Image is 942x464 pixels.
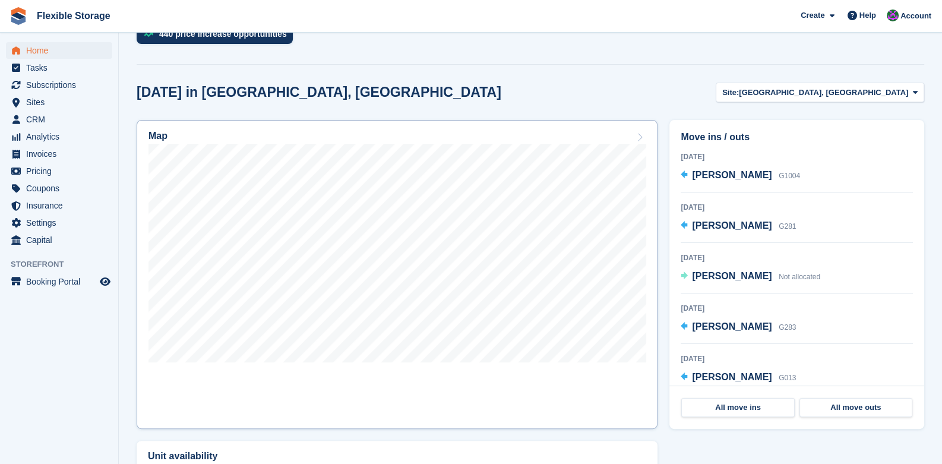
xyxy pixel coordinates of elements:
[26,77,97,93] span: Subscriptions
[681,219,796,234] a: [PERSON_NAME] G281
[801,10,824,21] span: Create
[681,130,913,144] h2: Move ins / outs
[900,10,931,22] span: Account
[681,151,913,162] div: [DATE]
[6,94,112,111] a: menu
[681,168,800,184] a: [PERSON_NAME] G1004
[681,269,820,285] a: [PERSON_NAME] Not allocated
[6,111,112,128] a: menu
[6,214,112,231] a: menu
[681,252,913,263] div: [DATE]
[681,398,794,417] a: All move ins
[887,10,899,21] img: Daniel Douglas
[6,163,112,179] a: menu
[739,87,908,99] span: [GEOGRAPHIC_DATA], [GEOGRAPHIC_DATA]
[26,146,97,162] span: Invoices
[6,232,112,248] a: menu
[26,273,97,290] span: Booking Portal
[6,42,112,59] a: menu
[779,273,820,281] span: Not allocated
[26,180,97,197] span: Coupons
[137,120,657,429] a: Map
[26,197,97,214] span: Insurance
[98,274,112,289] a: Preview store
[692,220,772,231] span: [PERSON_NAME]
[26,214,97,231] span: Settings
[681,370,796,386] a: [PERSON_NAME] G013
[716,83,924,102] button: Site: [GEOGRAPHIC_DATA], [GEOGRAPHIC_DATA]
[692,321,772,332] span: [PERSON_NAME]
[6,273,112,290] a: menu
[26,128,97,145] span: Analytics
[26,59,97,76] span: Tasks
[11,258,118,270] span: Storefront
[26,94,97,111] span: Sites
[26,42,97,59] span: Home
[6,180,112,197] a: menu
[6,146,112,162] a: menu
[32,6,115,26] a: Flexible Storage
[779,374,796,382] span: G013
[681,303,913,314] div: [DATE]
[681,320,796,335] a: [PERSON_NAME] G283
[681,202,913,213] div: [DATE]
[6,59,112,76] a: menu
[6,77,112,93] a: menu
[137,84,501,100] h2: [DATE] in [GEOGRAPHIC_DATA], [GEOGRAPHIC_DATA]
[779,172,800,180] span: G1004
[26,111,97,128] span: CRM
[144,31,153,37] img: price_increase_opportunities-93ffe204e8149a01c8c9dc8f82e8f89637d9d84a8eef4429ea346261dce0b2c0.svg
[799,398,912,417] a: All move outs
[692,271,772,281] span: [PERSON_NAME]
[137,24,299,50] a: 440 price increase opportunities
[692,170,772,180] span: [PERSON_NAME]
[148,131,167,141] h2: Map
[681,353,913,364] div: [DATE]
[859,10,876,21] span: Help
[6,128,112,145] a: menu
[159,29,287,39] div: 440 price increase opportunities
[779,222,796,231] span: G281
[26,232,97,248] span: Capital
[722,87,739,99] span: Site:
[6,197,112,214] a: menu
[692,372,772,382] span: [PERSON_NAME]
[26,163,97,179] span: Pricing
[10,7,27,25] img: stora-icon-8386f47178a22dfd0bd8f6a31ec36ba5ce8667c1dd55bd0f319d3a0aa187defe.svg
[779,323,796,332] span: G283
[148,451,217,462] h2: Unit availability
